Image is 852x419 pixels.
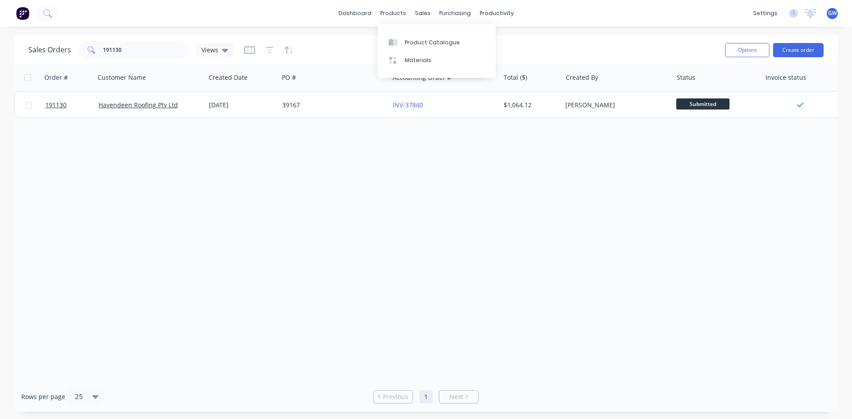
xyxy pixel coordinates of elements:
div: Status [677,73,695,82]
span: Submitted [676,98,730,110]
div: Product Catalogue [405,39,460,47]
div: PO # [282,73,296,82]
a: INV-37840 [393,101,423,109]
a: Page 1 is your current page [419,390,433,403]
a: Materials [378,51,496,69]
span: Views [201,45,218,55]
div: 39167 [282,101,381,110]
button: Create order [773,43,824,57]
h1: Sales Orders [28,46,71,54]
div: settings [749,7,782,20]
div: Customer Name [98,73,146,82]
img: Factory [16,7,29,20]
span: Rows per page [21,392,65,401]
div: [DATE] [209,101,275,110]
ul: Pagination [370,390,482,403]
a: dashboard [334,7,376,20]
div: [PERSON_NAME] [565,101,664,110]
a: 191130 [45,92,99,118]
div: purchasing [435,7,475,20]
div: sales [410,7,435,20]
div: Total ($) [504,73,527,82]
button: Options [725,43,769,57]
div: Order # [44,73,68,82]
div: Created By [566,73,598,82]
div: Materials [405,56,431,64]
span: GW [828,9,837,17]
a: Product Catalogue [378,33,496,51]
input: Search... [103,41,189,59]
div: products [376,7,410,20]
a: Next page [439,392,478,401]
a: Previous page [374,392,413,401]
div: Invoice status [765,73,806,82]
span: 191130 [45,101,67,110]
span: Next [450,392,463,401]
div: Created Date [209,73,248,82]
span: Previous [383,392,408,401]
div: productivity [475,7,518,20]
div: $1,064.12 [504,101,556,110]
a: Havendeen Roofing Pty Ltd [99,101,178,109]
